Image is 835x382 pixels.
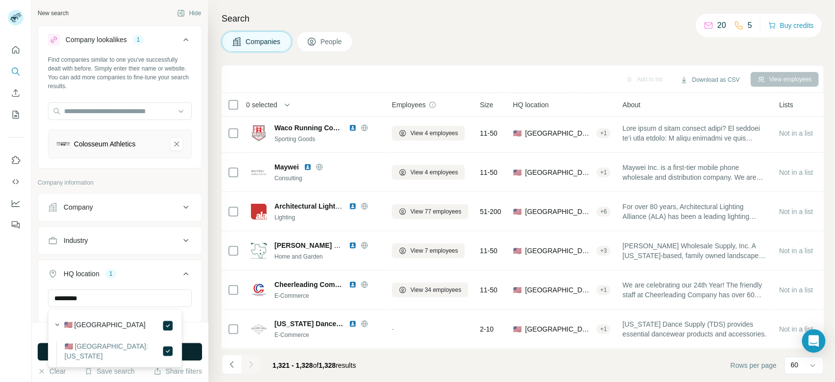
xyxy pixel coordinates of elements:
img: LinkedIn logo [349,241,357,249]
img: LinkedIn logo [349,320,357,328]
span: Not in a list [779,286,812,294]
span: [GEOGRAPHIC_DATA], [US_STATE] [525,324,592,334]
img: Logo of Architectural Lighting Alliance [251,204,267,219]
img: Logo of Texas Dance Supply [251,321,267,337]
span: 11-50 [480,246,497,256]
div: Company lookalikes [66,35,127,45]
span: [GEOGRAPHIC_DATA], [US_STATE] [525,285,592,295]
div: Sporting Goods [274,135,380,143]
span: Maywei [274,162,299,172]
div: 1 [133,35,144,44]
span: [GEOGRAPHIC_DATA], [US_STATE] [525,207,592,216]
span: About [622,100,640,110]
button: Search [8,63,23,80]
span: Not in a list [779,168,812,176]
span: [GEOGRAPHIC_DATA], [US_STATE] [525,128,592,138]
div: Colosseum Athletics [74,139,135,149]
span: [GEOGRAPHIC_DATA], [US_STATE] [525,246,592,256]
div: + 1 [596,168,611,177]
img: Logo of Waco Running Company [251,125,267,141]
span: 🇺🇸 [513,128,521,138]
span: 11-50 [480,167,497,177]
p: Company information [38,178,202,187]
div: 1 [105,269,116,278]
span: Architectural Lighting Alliance [274,202,374,210]
button: View 4 employees [392,126,465,141]
div: Open Intercom Messenger [802,329,825,353]
span: Cheerleading Company [274,280,344,289]
div: E-Commerce [274,331,380,339]
span: 🇺🇸 [513,246,521,256]
p: 20 [717,20,726,31]
span: View 34 employees [410,286,461,294]
div: Find companies similar to one you've successfully dealt with before. Simply enter their name or w... [48,55,192,91]
span: Lists [779,100,793,110]
button: View 4 employees [392,165,465,180]
span: Not in a list [779,129,812,137]
button: Hide [170,6,208,21]
button: Enrich CSV [8,84,23,102]
div: + 1 [596,129,611,138]
button: Use Surfe on LinkedIn [8,151,23,169]
button: HQ location1 [38,262,202,289]
button: Use Surfe API [8,173,23,191]
span: View 7 employees [410,246,458,255]
div: Home and Garden [274,252,380,261]
span: View 4 employees [410,129,458,138]
div: Industry [64,236,88,245]
button: Company lookalikes1 [38,28,202,55]
span: 11-50 [480,285,497,295]
span: [PERSON_NAME] Wholesale Supply [274,241,392,249]
img: Colosseum Athletics-logo [56,142,70,146]
span: 0 selected [246,100,277,110]
span: 51-200 [480,207,501,216]
button: View 77 employees [392,204,468,219]
button: Quick start [8,41,23,59]
button: Colosseum Athletics-remove-button [170,137,183,151]
p: 60 [790,360,798,370]
span: Size [480,100,493,110]
div: Company [64,202,93,212]
span: - [392,325,394,333]
span: 🇺🇸 [513,167,521,177]
button: Feedback [8,216,23,234]
button: Company [38,195,202,219]
span: 11-50 [480,128,497,138]
span: Not in a list [779,208,812,215]
span: [GEOGRAPHIC_DATA], [US_STATE] [525,167,592,177]
label: 🇺🇸 [GEOGRAPHIC_DATA]: [US_STATE] [65,341,162,361]
img: LinkedIn logo [349,124,357,132]
label: 🇺🇸 [GEOGRAPHIC_DATA] [64,320,146,332]
img: Logo of Maywei [251,165,267,180]
button: Save search [85,366,135,376]
div: Consulting [274,174,380,183]
button: Run search [38,343,202,360]
div: + 1 [596,325,611,334]
span: Waco Running Company [274,123,344,133]
div: + 3 [596,246,611,255]
span: 🇺🇸 [513,324,521,334]
div: HQ location [64,269,99,279]
p: 5 [747,20,752,31]
span: 2-10 [480,324,494,334]
span: HQ location [513,100,548,110]
span: of [313,361,319,369]
img: Logo of Cheerleading Company [251,282,267,298]
div: E-Commerce [274,291,380,300]
div: New search [38,9,68,18]
span: results [272,361,356,369]
span: 1,328 [318,361,336,369]
span: 🇺🇸 [513,207,521,216]
img: LinkedIn logo [349,202,357,210]
span: View 4 employees [410,168,458,177]
span: [US_STATE] Dance Supply [274,319,344,329]
span: Rows per page [730,360,776,370]
span: Companies [246,37,281,47]
h4: Search [222,12,823,25]
span: View 77 employees [410,207,461,216]
span: 🇺🇸 [513,285,521,295]
button: Buy credits [768,19,813,32]
button: Industry [38,229,202,252]
button: Clear [38,366,66,376]
span: Not in a list [779,247,812,255]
